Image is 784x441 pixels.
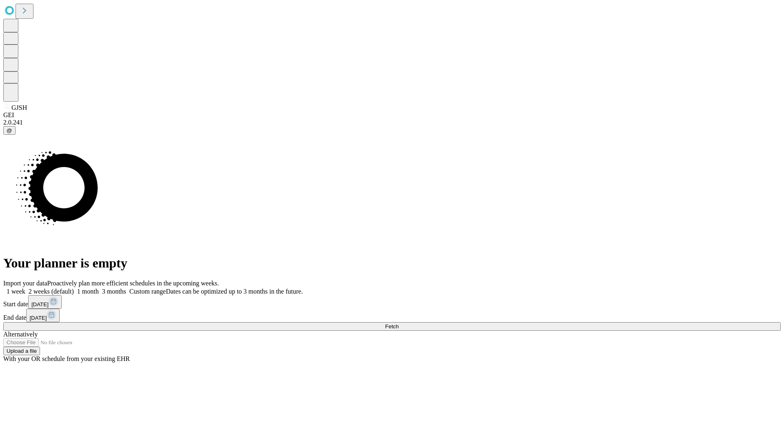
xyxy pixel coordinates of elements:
button: Upload a file [3,347,40,355]
span: Proactively plan more efficient schedules in the upcoming weeks. [47,280,219,287]
span: [DATE] [29,315,47,321]
button: [DATE] [26,309,60,322]
span: 2 weeks (default) [29,288,74,295]
span: 3 months [102,288,126,295]
span: 1 month [77,288,99,295]
h1: Your planner is empty [3,256,781,271]
div: GEI [3,111,781,119]
div: 2.0.241 [3,119,781,126]
span: @ [7,127,12,134]
span: 1 week [7,288,25,295]
span: Fetch [385,323,399,330]
button: [DATE] [28,295,62,309]
span: GJSH [11,104,27,111]
button: @ [3,126,16,135]
span: Alternatively [3,331,38,338]
span: Import your data [3,280,47,287]
button: Fetch [3,322,781,331]
span: With your OR schedule from your existing EHR [3,355,130,362]
div: Start date [3,295,781,309]
span: Dates can be optimized up to 3 months in the future. [166,288,303,295]
div: End date [3,309,781,322]
span: Custom range [129,288,166,295]
span: [DATE] [31,301,49,307]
